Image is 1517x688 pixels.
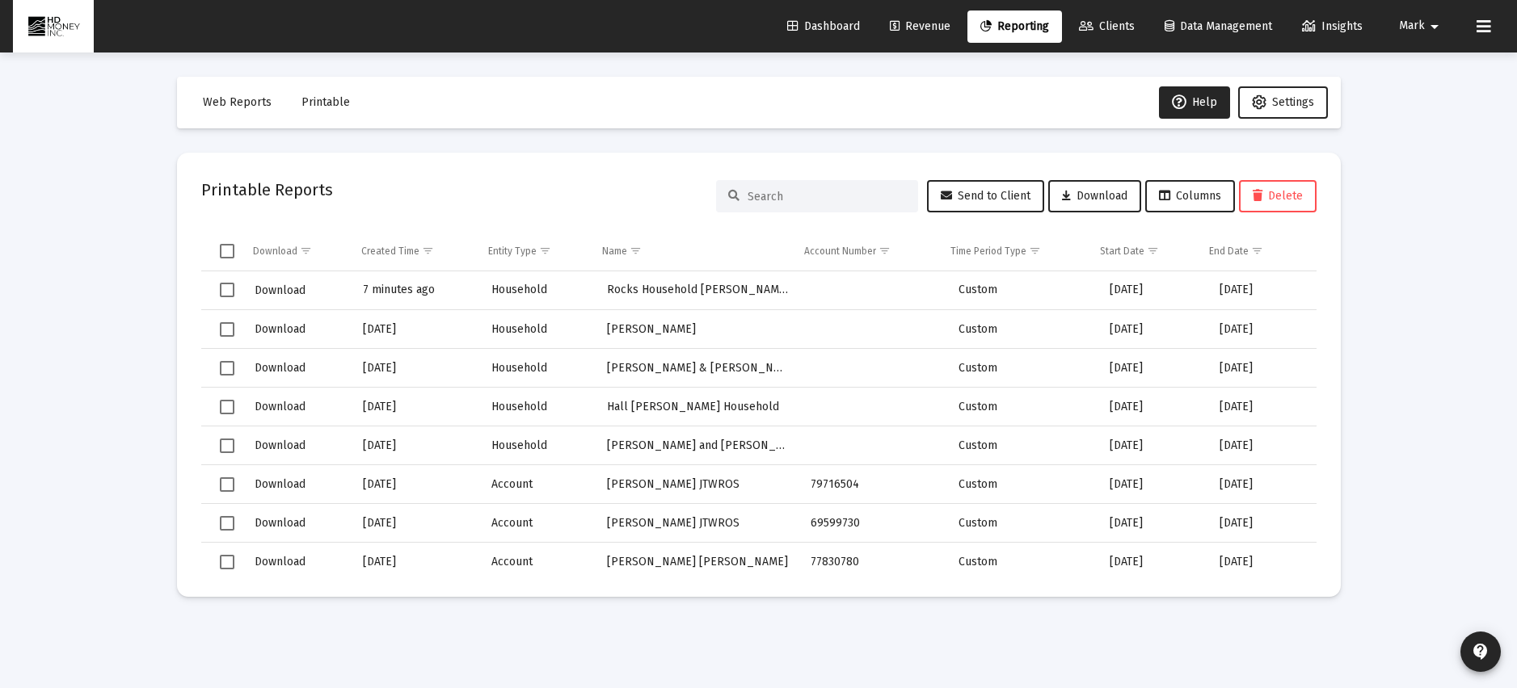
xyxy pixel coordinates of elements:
[602,245,627,258] div: Name
[25,10,82,43] img: Dashboard
[220,283,234,297] div: Select row
[255,283,306,297] span: Download
[1253,189,1303,203] span: Delete
[253,356,307,380] button: Download
[947,465,1098,504] td: Custom
[301,95,350,109] span: Printable
[1066,10,1148,43] a: Clients
[1208,349,1316,388] td: [DATE]
[927,180,1044,212] button: Send to Client
[879,245,891,257] span: Show filter options for column 'Account Number'
[1238,86,1328,119] button: Settings
[1208,388,1316,426] td: [DATE]
[1098,310,1208,349] td: [DATE]
[941,189,1030,203] span: Send to Client
[1208,504,1316,543] td: [DATE]
[799,543,947,581] td: 77830780
[1098,271,1208,310] td: [DATE]
[1208,465,1316,504] td: [DATE]
[967,10,1062,43] a: Reporting
[352,271,479,310] td: 7 minutes ago
[480,426,596,465] td: Household
[596,504,800,543] td: [PERSON_NAME] JTWROS
[253,550,307,573] button: Download
[480,465,596,504] td: Account
[255,516,306,530] span: Download
[220,438,234,453] div: Select row
[220,322,234,337] div: Select row
[203,95,272,109] span: Web Reports
[1098,426,1208,465] td: [DATE]
[596,310,800,349] td: [PERSON_NAME]
[201,177,333,203] h2: Printable Reports
[596,465,800,504] td: [PERSON_NAME] JTWROS
[980,19,1049,33] span: Reporting
[253,511,307,535] button: Download
[253,245,297,258] div: Download
[422,245,434,257] span: Show filter options for column 'Created Time'
[1208,543,1316,581] td: [DATE]
[799,465,947,504] td: 79716504
[352,465,479,504] td: [DATE]
[1098,465,1208,504] td: [DATE]
[877,10,963,43] a: Revenue
[1152,10,1285,43] a: Data Management
[1098,388,1208,426] td: [DATE]
[253,317,307,341] button: Download
[1239,180,1317,212] button: Delete
[748,190,906,203] input: Search
[352,349,479,388] td: [DATE]
[1208,271,1316,310] td: [DATE]
[947,504,1098,543] td: Custom
[947,310,1098,349] td: Custom
[1098,543,1208,581] td: [DATE]
[1062,189,1127,203] span: Download
[947,388,1098,426] td: Custom
[350,232,476,271] td: Column Created Time
[220,516,234,531] div: Select row
[947,349,1098,388] td: Custom
[488,245,537,258] div: Entity Type
[596,271,800,310] td: Rocks Household [PERSON_NAME] and [PERSON_NAME]
[799,504,947,543] td: 69599730
[947,426,1098,465] td: Custom
[255,322,306,336] span: Download
[220,400,234,414] div: Select row
[1209,245,1249,258] div: End Date
[253,472,307,496] button: Download
[1289,10,1376,43] a: Insights
[255,555,306,568] span: Download
[1380,10,1464,42] button: Mark
[1208,426,1316,465] td: [DATE]
[220,555,234,569] div: Select row
[1198,232,1304,271] td: Column End Date
[352,310,479,349] td: [DATE]
[253,279,307,302] button: Download
[480,504,596,543] td: Account
[774,10,873,43] a: Dashboard
[1048,180,1141,212] button: Download
[480,543,596,581] td: Account
[480,388,596,426] td: Household
[596,388,800,426] td: Hall [PERSON_NAME] Household
[787,19,860,33] span: Dashboard
[190,86,284,119] button: Web Reports
[220,477,234,492] div: Select row
[300,245,312,257] span: Show filter options for column 'Download'
[1159,189,1221,203] span: Columns
[950,245,1026,258] div: Time Period Type
[793,232,939,271] td: Column Account Number
[1029,245,1041,257] span: Show filter options for column 'Time Period Type'
[1089,232,1198,271] td: Column Start Date
[255,400,306,413] span: Download
[253,395,307,418] button: Download
[1425,10,1444,43] mat-icon: arrow_drop_down
[201,232,1317,573] div: Data grid
[539,245,551,257] span: Show filter options for column 'Entity Type'
[591,232,793,271] td: Column Name
[220,244,234,258] div: Select all
[1471,642,1490,661] mat-icon: contact_support
[255,438,306,452] span: Download
[352,504,479,543] td: [DATE]
[1399,19,1425,33] span: Mark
